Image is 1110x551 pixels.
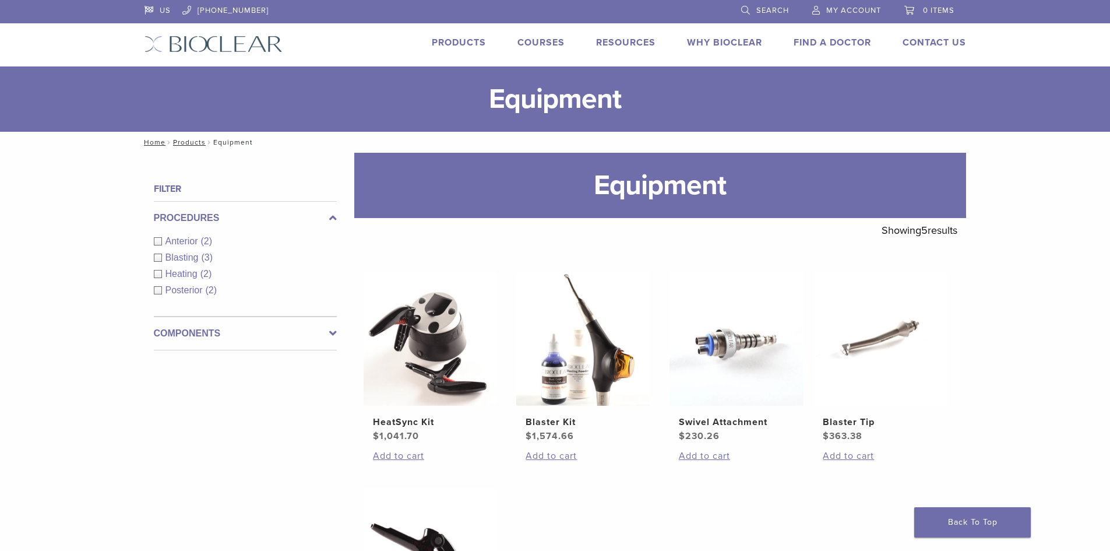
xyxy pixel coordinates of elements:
[200,269,212,279] span: (2)
[679,430,720,442] bdi: 230.26
[373,430,419,442] bdi: 1,041.70
[165,285,206,295] span: Posterior
[687,37,762,48] a: Why Bioclear
[165,139,173,145] span: /
[373,449,488,463] a: Add to cart: “HeatSync Kit”
[165,269,200,279] span: Heating
[432,37,486,48] a: Products
[206,285,217,295] span: (2)
[813,272,947,406] img: Blaster Tip
[201,252,213,262] span: (3)
[201,236,213,246] span: (2)
[596,37,656,48] a: Resources
[823,430,829,442] span: $
[526,415,641,429] h2: Blaster Kit
[354,153,966,218] h1: Equipment
[206,139,213,145] span: /
[669,272,805,443] a: Swivel AttachmentSwivel Attachment $230.26
[373,430,379,442] span: $
[756,6,789,15] span: Search
[154,327,337,341] label: Components
[165,236,201,246] span: Anterior
[921,224,928,237] span: 5
[526,449,641,463] a: Add to cart: “Blaster Kit”
[154,211,337,225] label: Procedures
[923,6,954,15] span: 0 items
[136,132,975,153] nav: Equipment
[145,36,283,52] img: Bioclear
[517,37,565,48] a: Courses
[516,272,650,406] img: Blaster Kit
[165,252,202,262] span: Blasting
[903,37,966,48] a: Contact Us
[823,415,938,429] h2: Blaster Tip
[173,138,206,146] a: Products
[154,182,337,196] h4: Filter
[363,272,499,443] a: HeatSync KitHeatSync Kit $1,041.70
[823,449,938,463] a: Add to cart: “Blaster Tip”
[669,272,804,406] img: Swivel Attachment
[882,218,957,243] p: Showing results
[813,272,949,443] a: Blaster TipBlaster Tip $363.38
[526,430,532,442] span: $
[826,6,881,15] span: My Account
[679,430,685,442] span: $
[679,415,794,429] h2: Swivel Attachment
[516,272,651,443] a: Blaster KitBlaster Kit $1,574.66
[526,430,574,442] bdi: 1,574.66
[823,430,862,442] bdi: 363.38
[794,37,871,48] a: Find A Doctor
[140,138,165,146] a: Home
[914,507,1031,538] a: Back To Top
[364,272,498,406] img: HeatSync Kit
[373,415,488,429] h2: HeatSync Kit
[679,449,794,463] a: Add to cart: “Swivel Attachment”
